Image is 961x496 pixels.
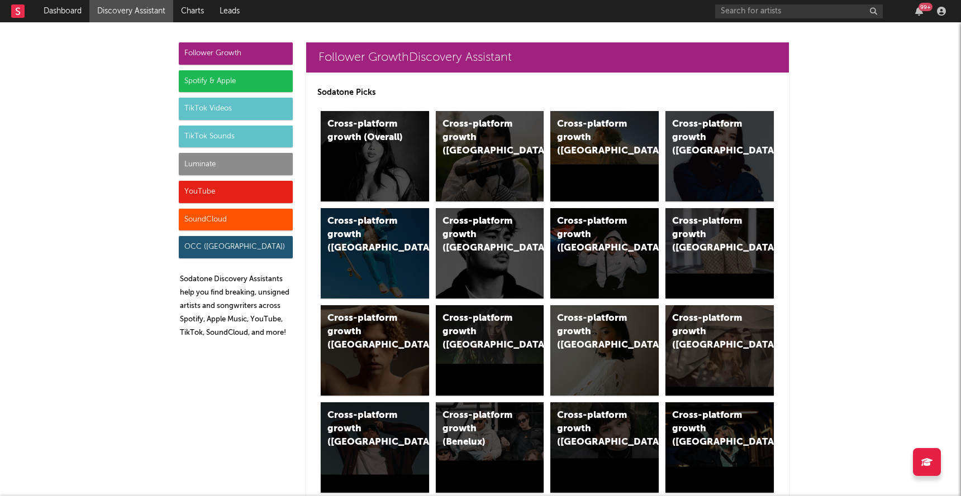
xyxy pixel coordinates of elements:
a: Cross-platform growth ([GEOGRAPHIC_DATA]) [550,111,659,201]
div: Cross-platform growth ([GEOGRAPHIC_DATA]) [557,312,633,352]
a: Cross-platform growth ([GEOGRAPHIC_DATA]) [321,305,429,396]
div: Cross-platform growth ([GEOGRAPHIC_DATA]) [672,215,748,255]
a: Cross-platform growth ([GEOGRAPHIC_DATA]) [436,208,544,298]
div: Cross-platform growth ([GEOGRAPHIC_DATA]) [672,118,748,158]
div: TikTok Sounds [179,126,293,148]
div: SoundCloud [179,209,293,231]
a: Cross-platform growth ([GEOGRAPHIC_DATA]) [321,208,429,298]
a: Cross-platform growth ([GEOGRAPHIC_DATA]) [436,305,544,396]
div: Luminate [179,153,293,175]
a: Cross-platform growth ([GEOGRAPHIC_DATA]) [321,402,429,493]
button: 99+ [915,7,923,16]
a: Cross-platform growth ([GEOGRAPHIC_DATA]) [665,402,774,493]
div: Cross-platform growth ([GEOGRAPHIC_DATA]) [443,215,518,255]
a: Cross-platform growth (Overall) [321,111,429,201]
div: Cross-platform growth (Benelux) [443,409,518,449]
a: Follower GrowthDiscovery Assistant [306,42,789,73]
p: Sodatone Picks [317,86,778,99]
a: Cross-platform growth ([GEOGRAPHIC_DATA]) [550,402,659,493]
div: Spotify & Apple [179,70,293,93]
div: YouTube [179,181,293,203]
a: Cross-platform growth ([GEOGRAPHIC_DATA]) [665,208,774,298]
div: Cross-platform growth (Overall) [327,118,403,145]
div: Cross-platform growth ([GEOGRAPHIC_DATA]) [557,118,633,158]
div: OCC ([GEOGRAPHIC_DATA]) [179,236,293,258]
div: Cross-platform growth ([GEOGRAPHIC_DATA]) [672,312,748,352]
a: Cross-platform growth ([GEOGRAPHIC_DATA]) [550,305,659,396]
div: Cross-platform growth ([GEOGRAPHIC_DATA]) [443,312,518,352]
a: Cross-platform growth ([GEOGRAPHIC_DATA]) [436,111,544,201]
div: Follower Growth [179,42,293,65]
div: Cross-platform growth ([GEOGRAPHIC_DATA]) [327,312,403,352]
a: Cross-platform growth ([GEOGRAPHIC_DATA]/GSA) [550,208,659,298]
div: Cross-platform growth ([GEOGRAPHIC_DATA]) [443,118,518,158]
p: Sodatone Discovery Assistants help you find breaking, unsigned artists and songwriters across Spo... [180,273,293,340]
a: Cross-platform growth ([GEOGRAPHIC_DATA]) [665,305,774,396]
div: 99 + [919,3,933,11]
div: Cross-platform growth ([GEOGRAPHIC_DATA]) [327,409,403,449]
a: Cross-platform growth (Benelux) [436,402,544,493]
div: Cross-platform growth ([GEOGRAPHIC_DATA]/GSA) [557,215,633,255]
div: TikTok Videos [179,98,293,120]
input: Search for artists [715,4,883,18]
div: Cross-platform growth ([GEOGRAPHIC_DATA]) [557,409,633,449]
a: Cross-platform growth ([GEOGRAPHIC_DATA]) [665,111,774,201]
div: Cross-platform growth ([GEOGRAPHIC_DATA]) [672,409,748,449]
div: Cross-platform growth ([GEOGRAPHIC_DATA]) [327,215,403,255]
